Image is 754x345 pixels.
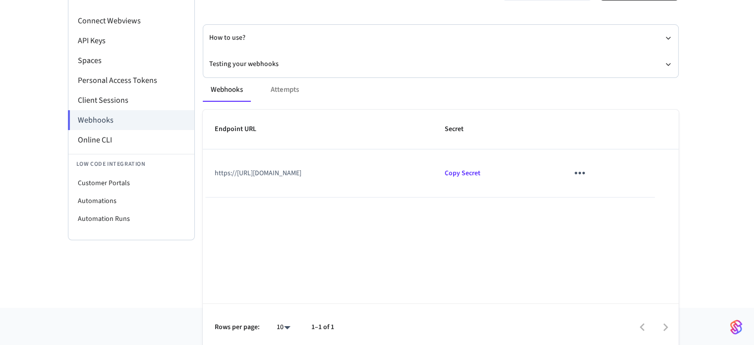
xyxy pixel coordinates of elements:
[209,51,672,77] button: Testing your webhooks
[203,110,679,198] table: sticky table
[68,70,194,90] li: Personal Access Tokens
[68,51,194,70] li: Spaces
[68,154,194,174] li: Low Code Integration
[203,149,433,197] td: https://[URL][DOMAIN_NAME]
[444,122,476,137] span: Secret
[68,174,194,192] li: Customer Portals
[68,11,194,31] li: Connect Webviews
[68,31,194,51] li: API Keys
[68,130,194,150] li: Online CLI
[68,210,194,228] li: Automation Runs
[68,110,194,130] li: Webhooks
[215,322,260,333] p: Rows per page:
[215,122,269,137] span: Endpoint URL
[444,168,480,178] span: Copied!
[203,78,251,102] button: Webhooks
[272,320,295,335] div: 10
[209,25,672,51] button: How to use?
[730,319,742,335] img: SeamLogoGradient.69752ec5.svg
[68,90,194,110] li: Client Sessions
[68,192,194,210] li: Automations
[311,322,334,333] p: 1–1 of 1
[203,78,679,102] div: ant example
